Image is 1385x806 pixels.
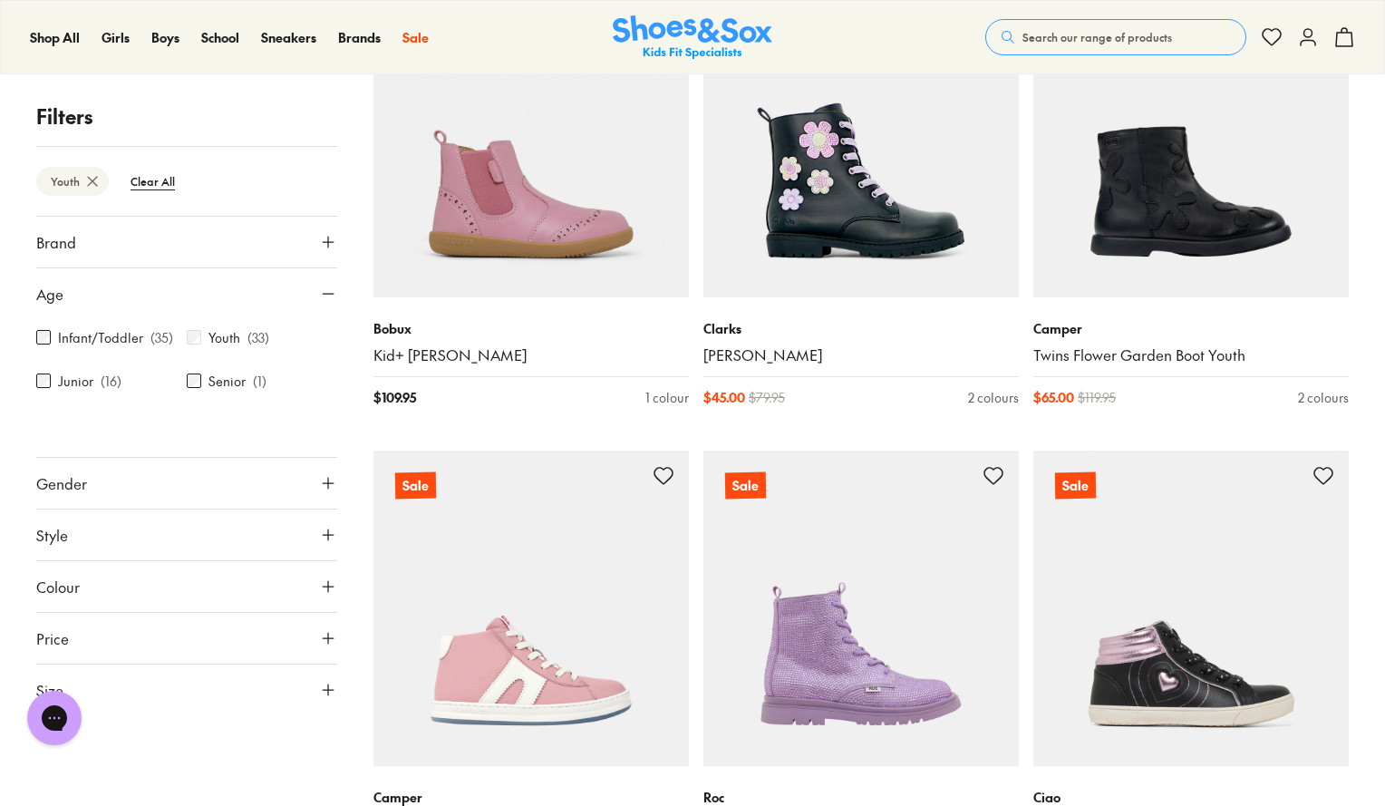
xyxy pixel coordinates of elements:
[338,28,381,47] a: Brands
[402,28,429,47] a: Sale
[208,328,240,347] label: Youth
[703,345,1019,365] a: [PERSON_NAME]
[1033,345,1349,365] a: Twins Flower Garden Boot Youth
[36,613,337,664] button: Price
[1078,388,1116,407] span: $ 119.95
[703,319,1019,338] p: Clarks
[261,28,316,47] a: Sneakers
[36,665,337,715] button: Size
[201,28,239,47] a: School
[58,328,143,347] label: Infant/Toddler
[150,328,173,347] p: ( 35 )
[36,167,109,196] btn: Youth
[201,28,239,46] span: School
[30,28,80,47] a: Shop All
[151,28,179,47] a: Boys
[968,388,1019,407] div: 2 colours
[36,510,337,560] button: Style
[36,627,69,649] span: Price
[253,372,266,391] p: ( 1 )
[36,231,76,253] span: Brand
[373,388,416,407] span: $ 109.95
[36,217,337,267] button: Brand
[102,28,130,46] span: Girls
[151,28,179,46] span: Boys
[645,388,689,407] div: 1 colour
[703,388,745,407] span: $ 45.00
[36,561,337,612] button: Colour
[1022,29,1172,45] span: Search our range of products
[36,283,63,305] span: Age
[402,28,429,46] span: Sale
[373,319,689,338] p: Bobux
[749,388,785,407] span: $ 79.95
[116,165,189,198] btn: Clear All
[1033,451,1349,766] a: Sale
[36,102,337,131] p: Filters
[36,679,63,701] span: Size
[36,472,87,494] span: Gender
[338,28,381,46] span: Brands
[1033,319,1349,338] p: Camper
[261,28,316,46] span: Sneakers
[36,524,68,546] span: Style
[30,28,80,46] span: Shop All
[613,15,772,60] a: Shoes & Sox
[613,15,772,60] img: SNS_Logo_Responsive.svg
[985,19,1246,55] button: Search our range of products
[703,451,1019,766] a: Sale
[373,345,689,365] a: Kid+ [PERSON_NAME]
[1055,472,1096,500] p: Sale
[58,372,93,391] label: Junior
[1033,388,1074,407] span: $ 65.00
[36,268,337,319] button: Age
[101,372,121,391] p: ( 16 )
[36,458,337,509] button: Gender
[247,328,269,347] p: ( 33 )
[395,472,436,500] p: Sale
[36,576,80,597] span: Colour
[725,472,766,500] p: Sale
[18,685,91,752] iframe: Gorgias live chat messenger
[102,28,130,47] a: Girls
[373,451,689,766] a: Sale
[208,372,246,391] label: Senior
[1298,388,1349,407] div: 2 colours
